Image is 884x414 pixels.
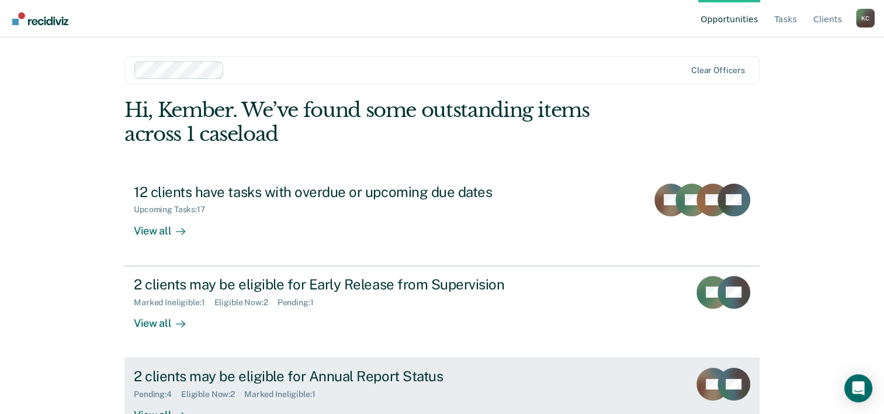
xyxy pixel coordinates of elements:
[181,389,244,399] div: Eligible Now : 2
[124,266,760,358] a: 2 clients may be eligible for Early Release from SupervisionMarked Ineligible:1Eligible Now:2Pend...
[134,276,544,293] div: 2 clients may be eligible for Early Release from Supervision
[691,65,745,75] div: Clear officers
[856,9,875,27] button: Profile dropdown button
[278,298,323,308] div: Pending : 1
[134,184,544,201] div: 12 clients have tasks with overdue or upcoming due dates
[124,174,760,266] a: 12 clients have tasks with overdue or upcoming due datesUpcoming Tasks:17View all
[856,9,875,27] div: K C
[134,298,214,308] div: Marked Ineligible : 1
[12,12,68,25] img: Recidiviz
[134,368,544,385] div: 2 clients may be eligible for Annual Report Status
[244,389,324,399] div: Marked Ineligible : 1
[124,98,632,146] div: Hi, Kember. We’ve found some outstanding items across 1 caseload
[844,374,872,402] div: Open Intercom Messenger
[214,298,278,308] div: Eligible Now : 2
[134,205,215,215] div: Upcoming Tasks : 17
[134,307,199,330] div: View all
[134,389,181,399] div: Pending : 4
[134,215,199,237] div: View all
